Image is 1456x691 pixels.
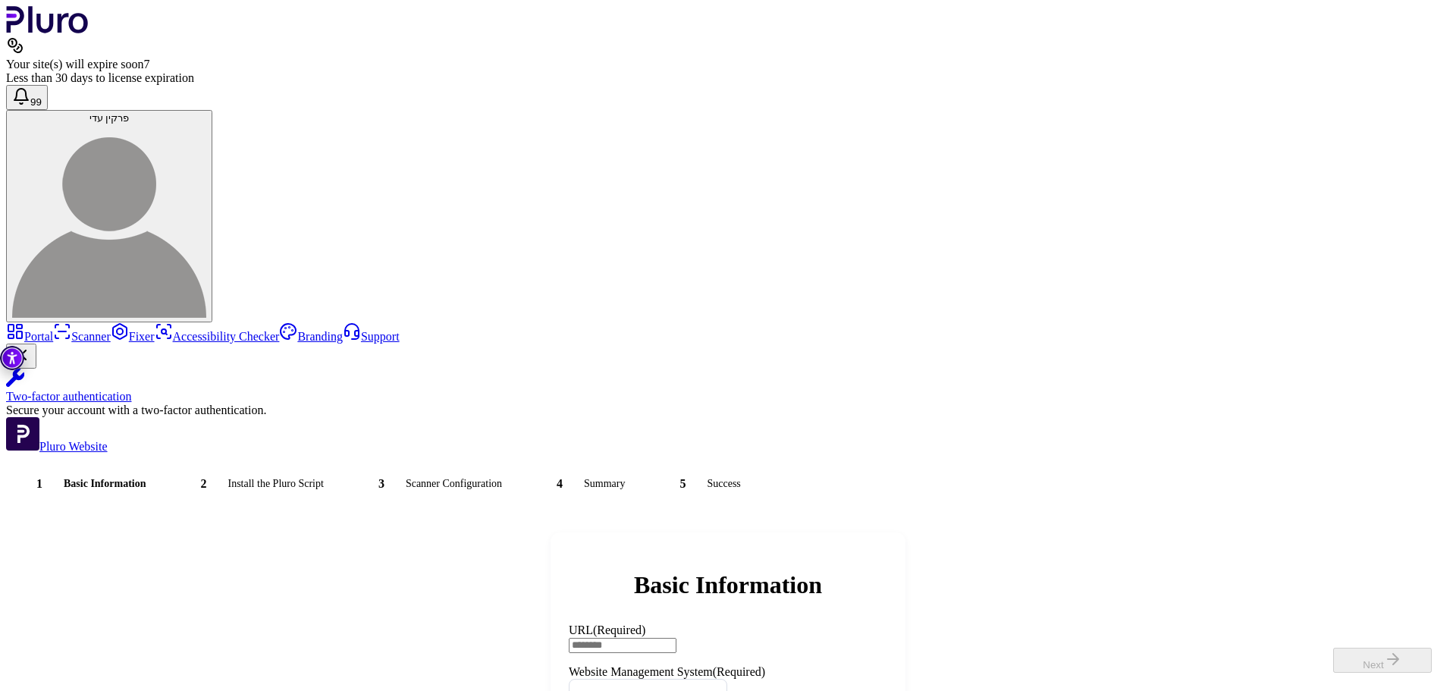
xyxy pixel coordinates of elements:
h2: Basic Information [569,571,887,599]
label: URL [569,623,645,636]
span: (Required) [593,623,645,636]
div: 4 [544,469,575,499]
div: Basic Information [64,476,146,492]
div: Success [707,476,740,492]
div: 5 [667,469,698,499]
a: Logo [6,23,89,36]
a: Scanner [53,330,111,343]
div: 3 [366,469,397,499]
div: 1 [24,469,55,499]
div: Summary [584,476,625,492]
a: Accessibility Checker [155,330,280,343]
a: Portal [6,330,53,343]
aside: Sidebar menu [6,322,1450,454]
div: Scanner Configuration [406,476,502,492]
button: Open notifications, you have 388 new notifications [6,85,48,110]
button: Next [1333,648,1432,673]
div: Less than 30 days to license expiration [6,71,1450,85]
div: Secure your account with a two-factor authentication. [6,404,1450,417]
a: Open Pluro Website [6,440,108,453]
a: Two-factor authentication [6,369,1450,404]
a: Support [343,330,400,343]
a: Fixer [111,330,155,343]
div: Two-factor authentication [6,390,1450,404]
span: 7 [143,58,149,71]
button: פרקין עדיפרקין עדי [6,110,212,322]
div: Your site(s) will expire soon [6,58,1450,71]
span: פרקין עדי [89,112,130,124]
a: Branding [279,330,343,343]
div: Install the Pluro Script [228,476,324,492]
div: 2 [189,469,219,499]
img: פרקין עדי [12,124,206,318]
button: Close Two-factor authentication notification [6,344,36,369]
span: 99 [30,96,42,108]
